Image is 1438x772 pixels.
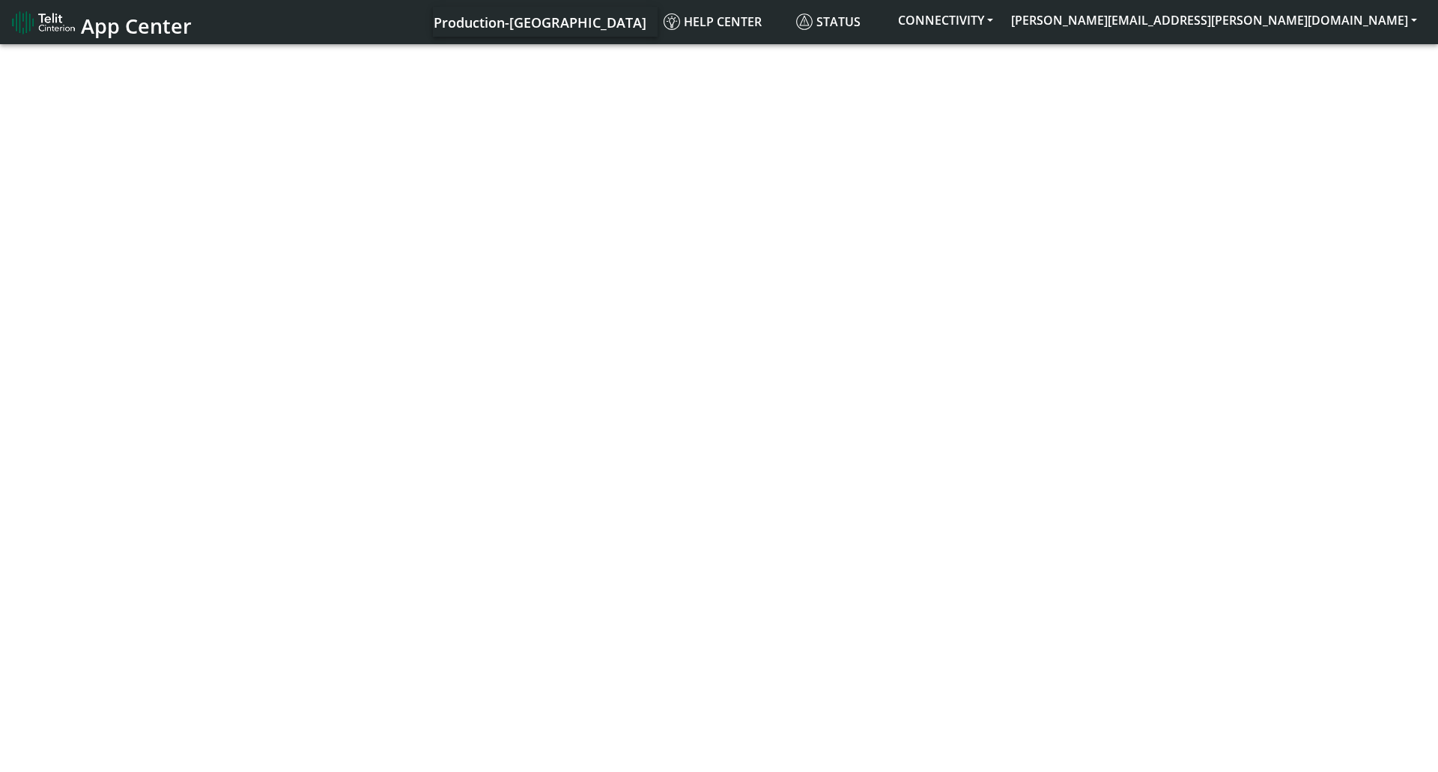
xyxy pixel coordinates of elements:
img: knowledge.svg [664,13,680,30]
button: CONNECTIVITY [889,7,1002,34]
img: logo-telit-cinterion-gw-new.png [12,10,75,34]
span: App Center [81,12,192,40]
a: Your current platform instance [433,7,646,37]
a: Help center [658,7,790,37]
a: App Center [12,6,189,38]
span: Production-[GEOGRAPHIC_DATA] [434,13,646,31]
a: Status [790,7,889,37]
span: Status [796,13,861,30]
img: status.svg [796,13,813,30]
button: [PERSON_NAME][EMAIL_ADDRESS][PERSON_NAME][DOMAIN_NAME] [1002,7,1426,34]
span: Help center [664,13,762,30]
